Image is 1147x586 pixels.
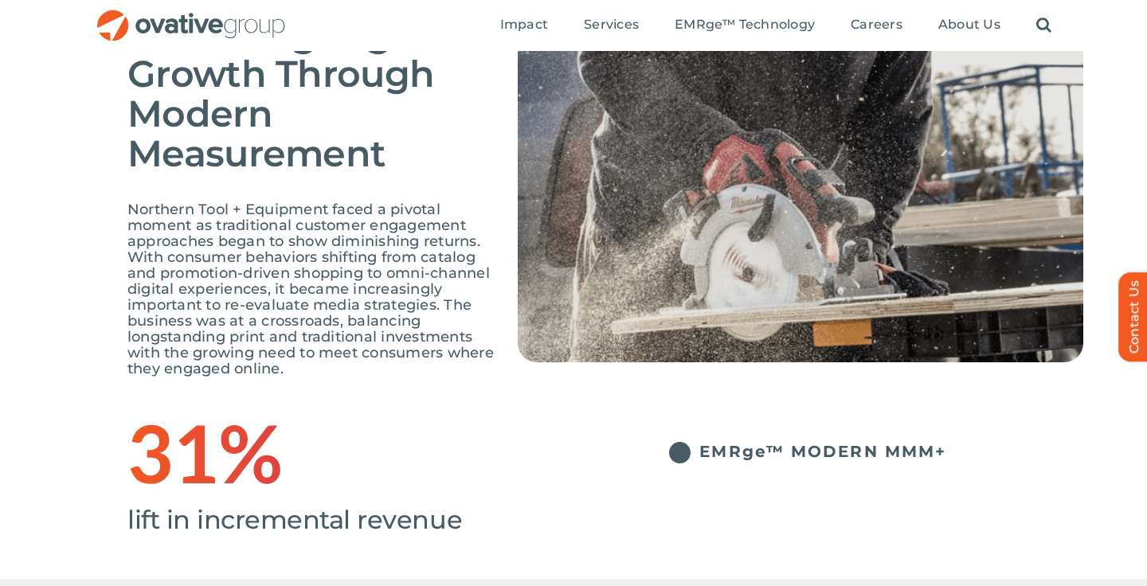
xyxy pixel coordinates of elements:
a: Services [584,17,639,34]
h5: EMRge™ MODERN MMM+ [699,442,1083,461]
a: Careers [851,17,902,34]
a: Impact [500,17,548,34]
span: EMRge™ Technology [675,17,815,33]
span: Northern Tool + Equipment faced a pivotal moment as traditional customer engagement approaches be... [127,201,494,377]
span: Impact [500,17,548,33]
span: Unlocking Digital Growth Through Modern Measurement [127,11,447,176]
span: Careers [851,17,902,33]
span: About Us [938,17,1000,33]
h1: 31% [127,434,605,485]
a: About Us [938,17,1000,34]
a: Search [1036,17,1051,34]
span: Services [584,17,639,33]
span: lift in incremental revenue [127,504,462,535]
a: EMRge™ Technology [675,17,815,34]
a: OG_Full_horizontal_RGB [96,8,287,23]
